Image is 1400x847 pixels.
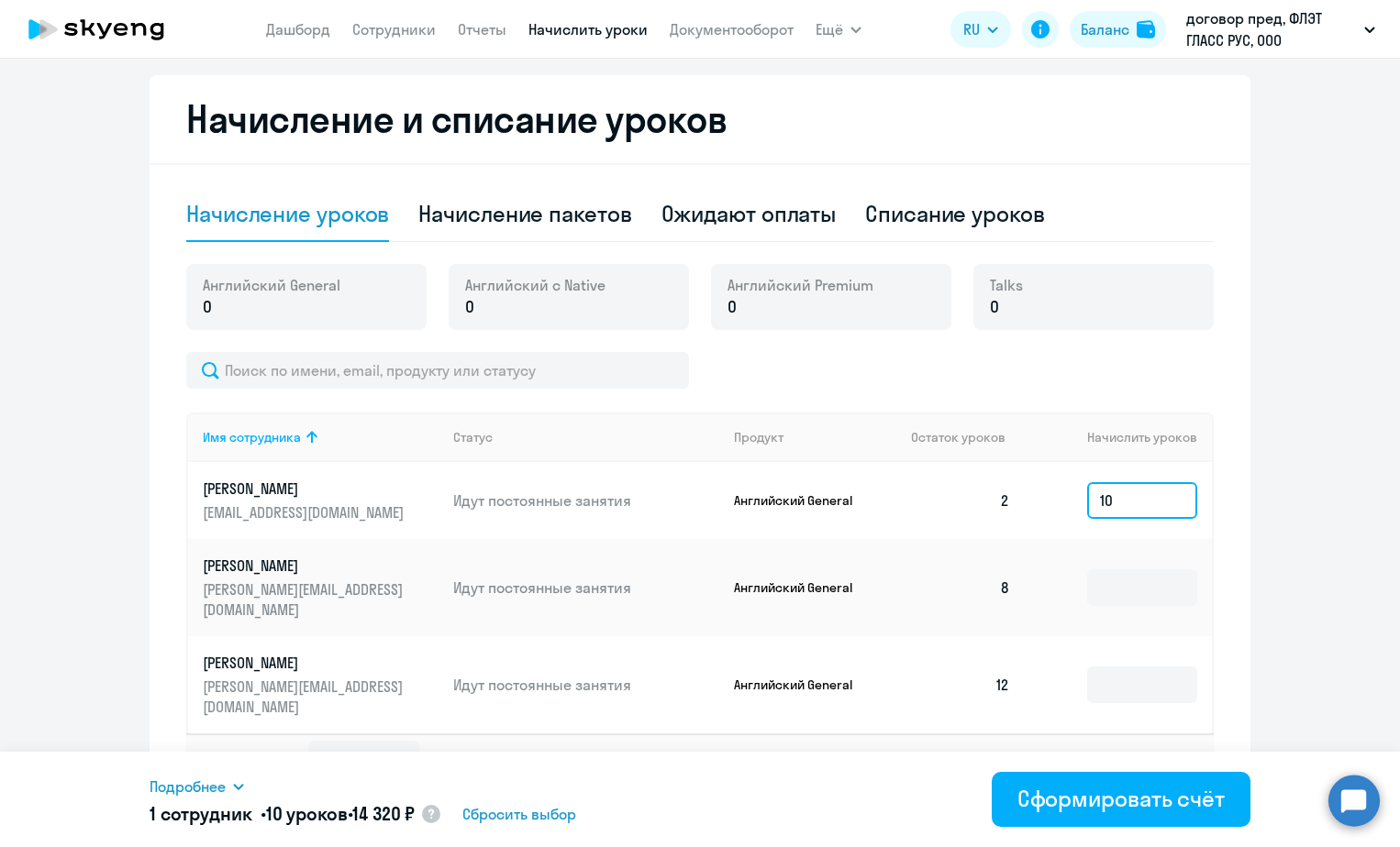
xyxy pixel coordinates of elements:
[203,579,408,620] p: [PERSON_NAME][EMAIL_ADDRESS][DOMAIN_NAME]
[1137,20,1155,38] img: balance
[965,751,1104,767] span: 11 - 13 из 13 сотрудников
[865,199,1045,228] div: Списание уроков
[203,429,439,445] div: Имя сотрудника
[203,478,408,499] p: [PERSON_NAME]
[418,199,631,228] div: Начисление пакетов
[1186,7,1357,51] p: договор пред, ФЛЭТ ГЛАСС РУС, ООО
[150,801,415,827] h5: 1 сотрудник • •
[203,429,301,445] div: Имя сотрудника
[453,675,719,695] p: Идут постоянные занятия
[465,295,474,319] span: 0
[734,579,872,596] p: Английский General
[203,478,439,522] a: [PERSON_NAME][EMAIL_ADDRESS][DOMAIN_NAME]
[150,775,226,797] span: Подробнее
[453,577,719,598] p: Идут постоянные занятия
[816,11,861,48] button: Ещё
[203,502,408,522] p: [EMAIL_ADDRESS][DOMAIN_NAME]
[734,429,897,445] div: Продукт
[186,199,389,228] div: Начисление уроков
[458,20,506,38] a: Отчеты
[1081,18,1129,40] div: Баланс
[203,275,340,295] span: Английский General
[186,97,1214,141] h2: Начисление и списание уроков
[203,555,408,576] p: [PERSON_NAME]
[950,11,1011,48] button: RU
[203,653,408,673] p: [PERSON_NAME]
[816,18,843,40] span: Ещё
[453,429,719,445] div: Статус
[1017,784,1225,813] div: Сформировать счёт
[203,555,439,620] a: [PERSON_NAME][PERSON_NAME][EMAIL_ADDRESS][DOMAIN_NAME]
[203,295,212,319] span: 0
[352,802,415,825] span: 14 320 ₽
[1025,412,1212,462] th: Начислить уроков
[266,20,330,38] a: Дашборд
[911,429,1006,445] span: Остаток уроков
[896,539,1025,636] td: 8
[453,490,719,511] p: Идут постоянные занятия
[1070,11,1166,48] button: Балансbalance
[465,275,606,295] span: Английский с Native
[734,429,783,445] div: Продукт
[266,802,348,825] span: 10 уроков
[1177,7,1384,51] button: договор пред, ФЛЭТ ГЛАСС РУС, ООО
[208,751,301,767] span: Отображать по:
[670,20,794,38] a: Документооборот
[352,20,436,38] a: Сотрудники
[203,676,408,717] p: [PERSON_NAME][EMAIL_ADDRESS][DOMAIN_NAME]
[911,429,1025,445] div: Остаток уроков
[203,653,439,717] a: [PERSON_NAME][PERSON_NAME][EMAIL_ADDRESS][DOMAIN_NAME]
[963,18,980,40] span: RU
[990,295,999,319] span: 0
[728,275,873,295] span: Английский Premium
[734,676,872,693] p: Английский General
[992,772,1250,827] button: Сформировать счёт
[661,199,837,228] div: Ожидают оплаты
[990,275,1023,295] span: Talks
[528,20,648,38] a: Начислить уроки
[453,429,493,445] div: Статус
[186,352,689,389] input: Поиск по имени, email, продукту или статусу
[728,295,737,319] span: 0
[462,803,576,825] span: Сбросить выбор
[734,492,872,509] p: Английский General
[896,462,1025,539] td: 2
[896,636,1025,733] td: 12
